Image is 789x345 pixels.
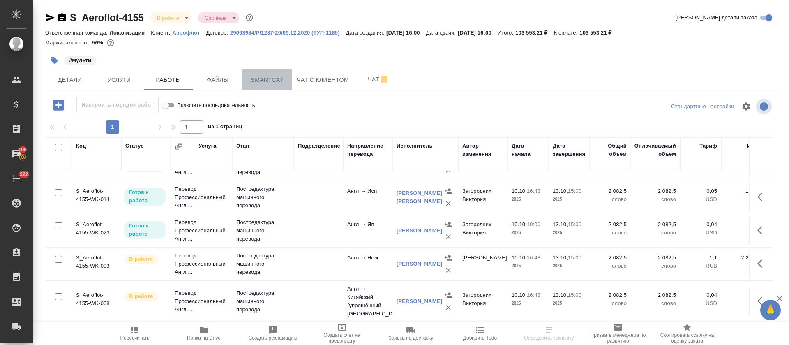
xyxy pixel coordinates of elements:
[442,197,454,210] button: Удалить
[45,51,63,69] button: Добавить тэг
[198,75,238,85] span: Файлы
[442,185,454,197] button: Назначить
[568,188,581,194] p: 15:00
[198,12,239,23] div: В работе
[515,30,554,36] p: 103 553,21 ₽
[442,231,454,243] button: Удалить
[512,142,544,158] div: Дата начала
[379,75,389,85] svg: Отписаться
[512,221,527,227] p: 10.10,
[238,322,307,345] button: Создать рекламацию
[462,142,503,158] div: Автор изменения
[588,332,648,344] span: Призвать менеджера по развитию
[760,300,781,320] button: 🙏
[2,144,31,164] a: 100
[129,222,161,238] p: Готов к работе
[169,322,238,345] button: Папка на Drive
[63,56,97,63] span: мульти
[458,183,508,212] td: Загородних Виктория
[527,221,540,227] p: 19:00
[568,255,581,261] p: 15:00
[76,142,86,150] div: Код
[634,142,676,158] div: Оплачиваемый объем
[397,142,433,150] div: Исполнитель
[764,301,777,319] span: 🙏
[635,229,676,237] p: слово
[173,29,206,36] a: Аэрофлот
[725,187,762,195] p: 104,13
[297,75,349,85] span: Чат с клиентом
[92,39,105,46] p: 56%
[458,216,508,245] td: Загородних Виктория
[247,75,287,85] span: Smartcat
[635,254,676,262] p: 2 082,5
[512,262,544,270] p: 2025
[553,142,586,158] div: Дата завершения
[57,13,67,23] button: Скопировать ссылку
[584,322,653,345] button: Призвать менеджера по развитию
[725,262,762,270] p: RUB
[747,142,762,150] div: Итого
[343,281,392,322] td: Англ → Китайский (упрощённый, [GEOGRAPHIC_DATA])
[527,188,540,194] p: 16:43
[386,30,426,36] p: [DATE] 16:00
[442,301,454,314] button: Удалить
[635,299,676,308] p: слово
[151,30,172,36] p: Клиент:
[236,289,290,314] p: Постредактура машинного перевода
[397,190,442,204] a: [PERSON_NAME] [PERSON_NAME]
[110,30,151,36] p: Локализация
[105,37,116,48] button: 333.20 USD; 11037.25 RUB;
[359,74,398,85] span: Чат
[230,29,346,36] a: 29063984/Р/1287-20/09.12.2020 (ТУП-1185)
[123,220,166,240] div: Исполнитель может приступить к работе
[100,322,169,345] button: Пересчитать
[684,229,717,237] p: USD
[684,262,717,270] p: RUB
[514,322,584,345] button: Определить тематику
[684,299,717,308] p: USD
[397,227,442,234] a: [PERSON_NAME]
[554,30,580,36] p: К оплате:
[70,12,144,23] a: S_Aeroflot-4155
[725,229,762,237] p: USD
[376,322,445,345] button: Заявка на доставку
[512,292,527,298] p: 10.10,
[206,30,230,36] p: Договор:
[298,142,340,150] div: Подразделение
[463,335,497,341] span: Добавить Todo
[635,220,676,229] p: 2 082,5
[594,220,627,229] p: 2 082,5
[725,299,762,308] p: USD
[249,335,298,341] span: Создать рекламацию
[512,229,544,237] p: 2025
[72,183,121,212] td: S_Aeroflot-4155-WK-014
[553,229,586,237] p: 2025
[307,322,376,345] button: Создать счет на предоплату
[676,14,757,22] span: [PERSON_NAME] детали заказа
[512,255,527,261] p: 10.10,
[236,142,249,150] div: Этап
[72,216,121,245] td: S_Aeroflot-4155-WK-023
[684,195,717,204] p: USD
[594,299,627,308] p: слово
[684,187,717,195] p: 0,05
[594,254,627,262] p: 2 082,5
[343,216,392,245] td: Англ → Яп
[498,30,515,36] p: Итого:
[458,250,508,278] td: [PERSON_NAME]
[187,335,221,341] span: Папка на Drive
[553,221,568,227] p: 13.10,
[99,75,139,85] span: Услуги
[594,142,627,158] div: Общий объем
[594,291,627,299] p: 2 082,5
[244,12,255,23] button: Доп статусы указывают на важность/срочность заказа
[524,335,574,341] span: Определить тематику
[129,188,161,205] p: Готов к работе
[527,292,540,298] p: 16:43
[684,220,717,229] p: 0,04
[699,142,717,150] div: Тариф
[736,97,756,116] span: Настроить таблицу
[202,14,229,21] button: Срочный
[725,220,762,229] p: 83,3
